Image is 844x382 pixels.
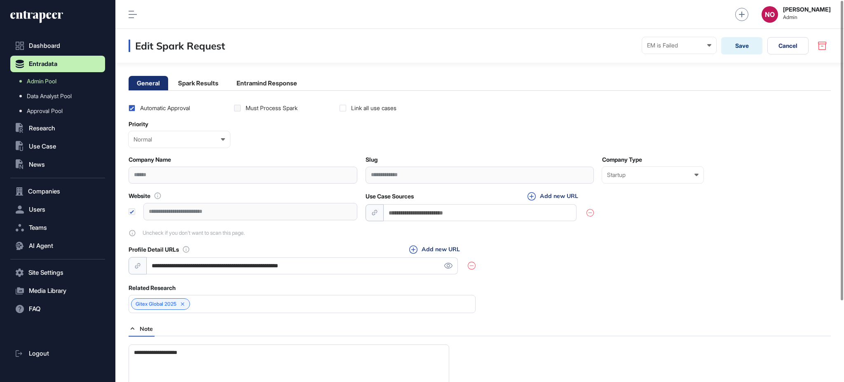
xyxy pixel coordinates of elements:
[29,288,66,294] span: Media Library
[10,120,105,137] button: Research
[607,172,699,178] div: Startup
[10,183,105,200] button: Companies
[647,42,711,49] div: EM is Failed
[129,285,176,291] label: Related Research
[366,193,414,200] label: Use Case Sources
[783,6,831,13] strong: [PERSON_NAME]
[246,104,298,112] div: Must Process Spark
[602,156,642,163] label: Company Type
[29,306,40,312] span: FAQ
[10,301,105,317] button: FAQ
[129,121,148,127] label: Priority
[27,78,56,85] span: Admin Pool
[10,201,105,218] button: Users
[129,76,168,90] li: General
[29,61,57,67] span: Entradata
[10,138,105,155] button: Use Case
[10,156,105,173] button: News
[351,104,396,112] div: Link all use cases
[10,264,105,281] button: Site Settings
[129,40,225,52] h3: Edit Spark Request
[10,345,105,362] a: Logout
[29,350,49,357] span: Logout
[129,193,150,199] label: Website
[29,143,56,150] span: Use Case
[134,136,225,143] div: Normal
[10,38,105,54] a: Dashboard
[29,206,45,213] span: Users
[140,104,190,112] div: Automatic Approval
[783,14,831,20] span: Admin
[28,188,60,195] span: Companies
[366,156,377,163] label: Slug
[27,108,63,114] span: Approval Pool
[10,219,105,236] button: Teams
[29,42,60,49] span: Dashboard
[29,243,53,249] span: AI Agent
[129,156,171,163] label: Company Name
[14,74,105,89] a: Admin Pool
[407,245,462,254] button: Add new URL
[129,321,155,336] div: Note
[136,301,176,307] a: Gitex Global 2025
[525,192,581,201] button: Add new URL
[14,89,105,104] a: Data Analyst Pool
[10,56,105,72] button: Entradata
[228,76,305,90] li: Entramind Response
[762,6,778,23] button: NO
[721,37,762,54] button: Save
[29,224,47,231] span: Teams
[10,283,105,299] button: Media Library
[29,125,55,132] span: Research
[14,104,105,118] a: Approval Pool
[767,37,809,54] button: Cancel
[170,76,227,90] li: Spark Results
[143,230,245,236] span: Uncheck if you don't want to scan this page.
[28,269,63,276] span: Site Settings
[129,246,179,253] label: Profile Detail URLs
[29,161,45,168] span: News
[27,93,72,99] span: Data Analyst Pool
[10,238,105,254] button: AI Agent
